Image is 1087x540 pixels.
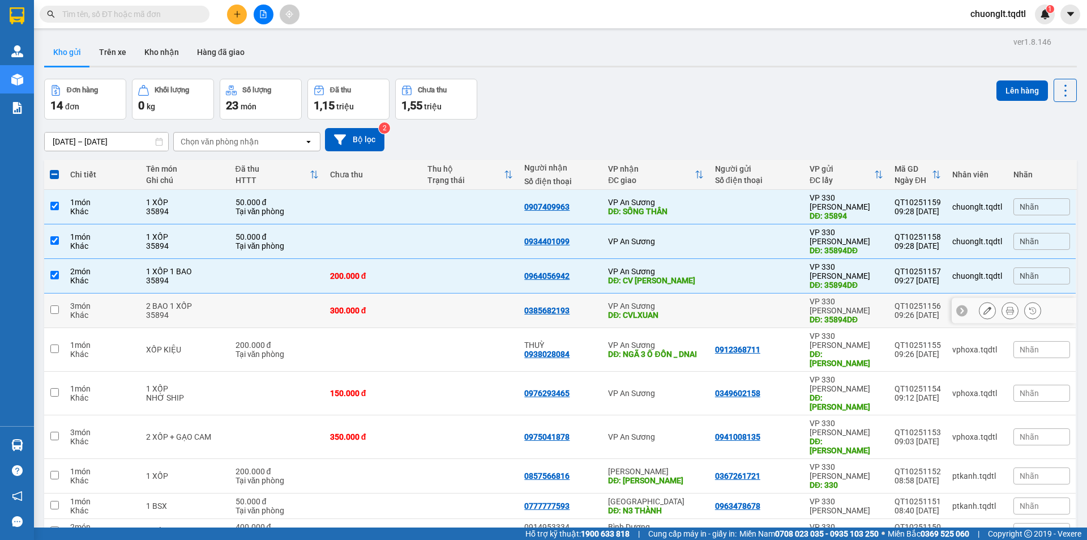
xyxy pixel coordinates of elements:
[804,160,889,190] th: Toggle SortBy
[895,311,941,320] div: 09:26 [DATE]
[952,271,1002,280] div: chuonglt.tqdtl
[524,163,597,172] div: Người nhận
[427,176,504,185] div: Trạng thái
[810,297,883,315] div: VP 330 [PERSON_NAME]
[715,471,760,481] div: 0367261721
[1020,237,1039,246] span: Nhãn
[810,176,874,185] div: ĐC lấy
[155,86,189,94] div: Khối lượng
[715,345,760,354] div: 0912368711
[330,389,416,398] div: 150.000 đ
[70,384,135,393] div: 1 món
[810,262,883,280] div: VP 330 [PERSON_NAME]
[70,170,135,179] div: Chi tiết
[952,202,1002,211] div: chuonglt.tqdtl
[147,102,155,111] span: kg
[236,467,319,476] div: 200.000 đ
[895,467,941,476] div: QT10251152
[226,99,238,112] span: 23
[236,232,319,241] div: 50.000 đ
[1065,9,1076,19] span: caret-down
[146,501,224,511] div: 1 BSX
[524,501,570,511] div: 0777777593
[608,341,704,350] div: VP An Sương
[895,522,941,532] div: QT10251150
[146,345,224,354] div: XỐP KIỆU
[952,170,1002,179] div: Nhân viên
[146,384,224,393] div: 1 XỐP
[888,528,969,540] span: Miền Bắc
[242,86,271,94] div: Số lượng
[401,99,422,112] span: 1,55
[608,237,704,246] div: VP An Sương
[715,164,798,173] div: Người gửi
[70,241,135,250] div: Khác
[608,198,704,207] div: VP An Sương
[810,280,883,290] div: DĐ: 35894DĐ
[524,350,570,359] div: 0938028084
[715,501,760,511] div: 0963478678
[1020,471,1039,481] span: Nhãn
[608,267,704,276] div: VP An Sương
[11,439,23,451] img: warehouse-icon
[146,311,224,320] div: 35894
[895,341,941,350] div: QT10251155
[525,528,630,540] span: Hỗ trợ kỹ thuật:
[146,198,224,207] div: 1 XỐP
[70,350,135,359] div: Khác
[181,136,259,147] div: Chọn văn phòng nhận
[138,99,144,112] span: 0
[44,79,126,120] button: Đơn hàng14đơn
[146,232,224,241] div: 1 XỐP
[12,491,23,501] span: notification
[524,271,570,280] div: 0964056942
[330,306,416,315] div: 300.000 đ
[961,7,1035,21] span: chuonglt.tqdtl
[379,122,390,134] sup: 2
[895,350,941,359] div: 09:26 [DATE]
[70,522,135,532] div: 2 món
[524,306,570,315] div: 0385682193
[70,506,135,515] div: Khác
[608,301,704,311] div: VP An Sương
[47,10,55,18] span: search
[254,5,273,24] button: file-add
[70,311,135,320] div: Khác
[70,301,135,311] div: 3 món
[715,432,760,441] div: 0941008135
[996,80,1048,101] button: Lên hàng
[978,528,979,540] span: |
[146,393,224,402] div: NHỜ SHIP
[810,331,883,350] div: VP 330 [PERSON_NAME]
[325,128,384,151] button: Bộ lọc
[608,467,704,476] div: [PERSON_NAME]
[307,79,390,120] button: Đã thu1,15 triệu
[146,527,224,536] div: 2 XỐP
[895,437,941,446] div: 09:03 [DATE]
[810,350,883,368] div: DĐ: HỒ XÁ
[895,384,941,393] div: QT10251154
[146,164,224,173] div: Tên món
[524,471,570,481] div: 0857566816
[70,341,135,350] div: 1 món
[50,99,63,112] span: 14
[146,207,224,216] div: 35894
[135,39,188,66] button: Kho nhận
[188,39,254,66] button: Hàng đã giao
[70,267,135,276] div: 2 món
[775,529,879,538] strong: 0708 023 035 - 0935 103 250
[1013,170,1070,179] div: Nhãn
[810,375,883,393] div: VP 330 [PERSON_NAME]
[70,198,135,207] div: 1 món
[895,164,932,173] div: Mã GD
[236,341,319,350] div: 200.000 đ
[739,528,879,540] span: Miền Nam
[304,137,313,146] svg: open
[70,497,135,506] div: 1 món
[608,506,704,515] div: DĐ: N3 THÀNH
[581,529,630,538] strong: 1900 633 818
[67,86,98,94] div: Đơn hàng
[236,476,319,485] div: Tại văn phòng
[608,432,704,441] div: VP An Sương
[952,237,1002,246] div: chuonglt.tqdtl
